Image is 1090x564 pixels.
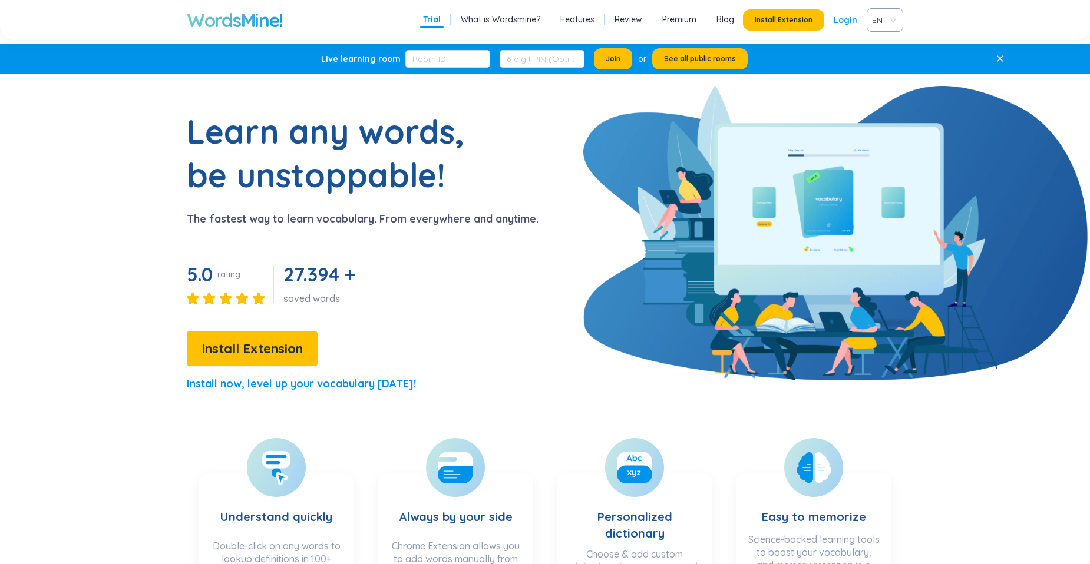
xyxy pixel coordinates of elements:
[664,54,736,64] span: See all public rooms
[187,8,283,32] a: WordsMine!
[500,50,584,68] input: 6-digit PIN (Optional)
[615,14,642,25] a: Review
[755,15,812,25] span: Install Extension
[187,211,539,227] p: The fastest way to learn vocabulary. From everywhere and anytime.
[423,14,441,25] a: Trial
[202,339,303,359] span: Install Extension
[187,376,416,392] p: Install now, level up your vocabulary [DATE]!
[743,9,824,31] button: Install Extension
[187,344,318,356] a: Install Extension
[662,14,696,25] a: Premium
[283,292,359,305] div: saved words
[217,268,240,280] div: rating
[762,485,866,527] h3: Easy to memorize
[187,263,213,286] span: 5.0
[652,48,748,69] button: See all public rooms
[321,53,401,65] div: Live learning room
[594,48,632,69] button: Join
[872,11,893,29] span: VIE
[187,110,481,197] h1: Learn any words, be unstoppable!
[405,50,490,68] input: Room ID
[606,54,620,64] span: Join
[283,263,355,286] span: 27.394 +
[560,14,594,25] a: Features
[461,14,540,25] a: What is Wordsmine?
[220,485,332,533] h3: Understand quickly
[716,14,734,25] a: Blog
[569,485,701,542] h3: Personalized dictionary
[638,52,646,65] div: or
[399,485,513,533] h3: Always by your side
[834,9,857,31] a: Login
[187,331,318,366] button: Install Extension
